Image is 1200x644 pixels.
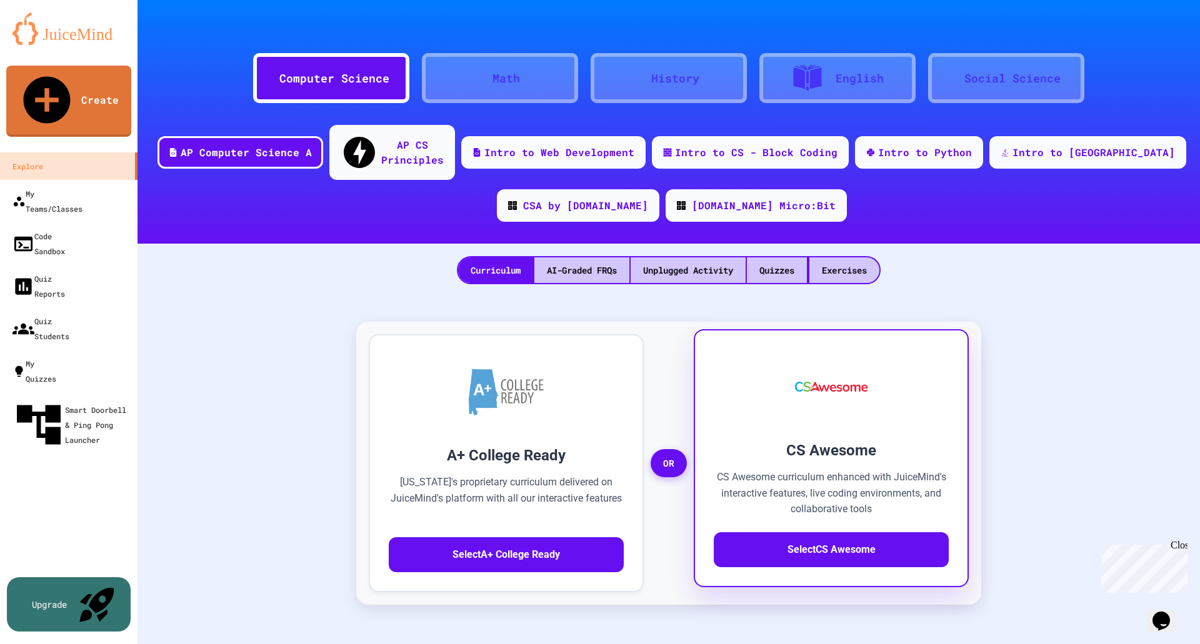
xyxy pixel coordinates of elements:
[32,598,67,611] div: Upgrade
[389,444,624,467] h3: A+ College Ready
[809,257,879,283] div: Exercises
[677,201,686,210] img: CODE_logo_RGB.png
[12,229,65,259] div: Code Sandbox
[1147,594,1187,632] iframe: chat widget
[381,137,444,167] div: AP CS Principles
[12,399,132,451] div: Smart Doorbell & Ping Pong Launcher
[878,145,972,160] div: Intro to Python
[12,159,43,174] div: Explore
[469,369,544,415] img: A+ College Ready
[492,70,520,87] div: Math
[12,314,69,344] div: Quiz Students
[181,145,312,160] div: AP Computer Science A
[508,201,517,210] img: CODE_logo_RGB.png
[714,532,949,567] button: SelectCS Awesome
[964,70,1061,87] div: Social Science
[5,5,86,79] div: Chat with us now!Close
[523,198,648,213] div: CSA by [DOMAIN_NAME]
[458,257,533,283] div: Curriculum
[279,70,389,87] div: Computer Science
[1012,145,1175,160] div: Intro to [GEOGRAPHIC_DATA]
[692,198,836,213] div: [DOMAIN_NAME] Micro:Bit
[389,537,624,572] button: SelectA+ College Ready
[714,469,949,517] p: CS Awesome curriculum enhanced with JuiceMind's interactive features, live coding environments, a...
[714,439,949,462] h3: CS Awesome
[631,257,746,283] div: Unplugged Activity
[651,449,687,478] span: OR
[389,474,624,522] p: [US_STATE]'s proprietary curriculum delivered on JuiceMind's platform with all our interactive fe...
[6,66,131,137] a: Create
[484,145,634,160] div: Intro to Web Development
[12,12,125,45] img: logo-orange.svg
[12,356,56,386] div: My Quizzes
[534,257,629,283] div: AI-Graded FRQs
[12,271,65,301] div: Quiz Reports
[782,349,881,424] img: CS Awesome
[1096,540,1187,593] iframe: chat widget
[12,186,82,216] div: My Teams/Classes
[747,257,807,283] div: Quizzes
[675,145,837,160] div: Intro to CS - Block Coding
[651,70,699,87] div: History
[836,70,884,87] div: English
